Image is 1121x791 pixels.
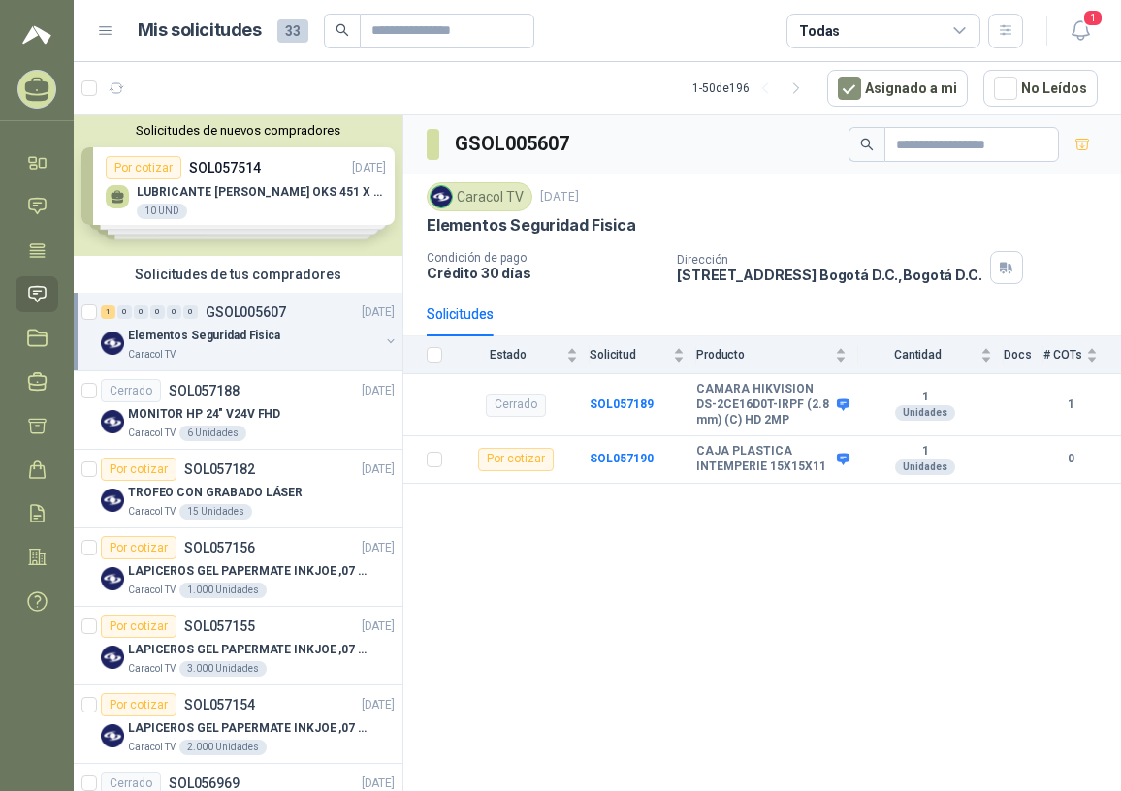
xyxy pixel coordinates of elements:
button: No Leídos [983,70,1098,107]
div: 6 Unidades [179,426,246,441]
div: Por cotizar [101,693,176,716]
div: 1 - 50 de 196 [692,73,812,104]
p: SOL057182 [184,462,255,476]
p: LAPICEROS GEL PAPERMATE INKJOE ,07 1 LOGO 1 TINTA [128,641,369,659]
button: Solicitudes de nuevos compradores [81,123,395,138]
p: Crédito 30 días [427,265,661,281]
p: GSOL005607 [206,305,286,319]
a: 1 0 0 0 0 0 GSOL005607[DATE] Company LogoElementos Seguridad FisicaCaracol TV [101,301,399,363]
a: SOL057189 [590,397,654,411]
img: Company Logo [101,332,124,355]
a: Por cotizarSOL057155[DATE] Company LogoLAPICEROS GEL PAPERMATE INKJOE ,07 1 LOGO 1 TINTACaracol T... [74,607,402,685]
p: SOL057156 [184,541,255,554]
div: Unidades [895,459,955,475]
div: 3.000 Unidades [179,661,267,677]
p: SOL057188 [169,384,240,397]
p: [DATE] [362,539,395,557]
b: 1 [858,444,992,459]
a: Por cotizarSOL057182[DATE] Company LogoTROFEO CON GRABADO LÁSERCaracol TV15 Unidades [74,450,402,528]
p: [STREET_ADDRESS] Bogotá D.C. , Bogotá D.C. [677,267,981,283]
div: Cerrado [486,394,546,417]
div: Cerrado [101,379,161,402]
img: Company Logo [431,186,452,207]
div: 1 [101,305,115,319]
th: Cantidad [858,336,1004,374]
div: Todas [799,20,840,42]
div: Solicitudes de tus compradores [74,256,402,293]
span: Producto [696,348,831,362]
b: CAMARA HIKVISION DS-2CE16D0T-IRPF (2.8 mm) (C) HD 2MP [696,382,832,427]
p: SOL057155 [184,619,255,633]
a: CerradoSOL057188[DATE] Company LogoMONITOR HP 24" V24V FHDCaracol TV6 Unidades [74,371,402,450]
p: Caracol TV [128,426,176,441]
p: LAPICEROS GEL PAPERMATE INKJOE ,07 1 LOGO 1 TINTA [128,719,369,738]
span: Estado [454,348,562,362]
p: [DATE] [540,188,579,206]
div: Caracol TV [427,182,532,211]
div: Solicitudes de nuevos compradoresPor cotizarSOL057514[DATE] LUBRICANTE [PERSON_NAME] OKS 451 X 40... [74,115,402,256]
p: [DATE] [362,303,395,322]
div: Solicitudes [427,303,494,325]
b: 1 [858,390,992,405]
p: MONITOR HP 24" V24V FHD [128,405,280,424]
a: Por cotizarSOL057154[DATE] Company LogoLAPICEROS GEL PAPERMATE INKJOE ,07 1 LOGO 1 TINTACaracol T... [74,685,402,764]
div: 0 [134,305,148,319]
img: Logo peakr [22,23,51,47]
div: 2.000 Unidades [179,740,267,755]
b: 0 [1043,450,1098,468]
p: TROFEO CON GRABADO LÁSER [128,484,303,502]
div: Por cotizar [478,448,554,471]
p: [DATE] [362,382,395,400]
img: Company Logo [101,410,124,433]
img: Company Logo [101,724,124,747]
div: Por cotizar [101,536,176,559]
button: 1 [1063,14,1098,48]
b: CAJA PLASTICA INTEMPERIE 15X15X11 [696,444,832,474]
p: SOL057154 [184,698,255,712]
p: [DATE] [362,460,395,479]
span: 33 [277,19,308,43]
div: 1.000 Unidades [179,583,267,598]
p: Caracol TV [128,504,176,520]
div: Unidades [895,405,955,421]
img: Company Logo [101,567,124,590]
p: Caracol TV [128,740,176,755]
span: # COTs [1043,348,1082,362]
p: Condición de pago [427,251,661,265]
p: Caracol TV [128,661,176,677]
p: Caracol TV [128,583,176,598]
button: Asignado a mi [827,70,968,107]
th: Solicitud [590,336,696,374]
p: Elementos Seguridad Fisica [427,215,635,236]
span: Cantidad [858,348,977,362]
h1: Mis solicitudes [138,16,262,45]
p: [DATE] [362,617,395,636]
div: 0 [183,305,198,319]
span: search [336,23,349,37]
div: 0 [117,305,132,319]
img: Company Logo [101,646,124,669]
div: 0 [150,305,165,319]
span: search [860,138,874,151]
p: LAPICEROS GEL PAPERMATE INKJOE ,07 1 LOGO 1 TINTA [128,562,369,581]
div: Por cotizar [101,458,176,481]
th: Producto [696,336,858,374]
div: 0 [167,305,181,319]
th: # COTs [1043,336,1121,374]
h3: GSOL005607 [455,129,572,159]
p: Caracol TV [128,347,176,363]
div: Por cotizar [101,615,176,638]
b: 1 [1043,395,1098,414]
p: Dirección [677,253,981,267]
p: SOL056969 [169,776,240,790]
p: Elementos Seguridad Fisica [128,327,280,345]
a: SOL057190 [590,452,654,465]
p: [DATE] [362,696,395,714]
div: 15 Unidades [179,504,252,520]
th: Docs [1004,336,1043,374]
span: Solicitud [590,348,669,362]
th: Estado [454,336,590,374]
span: 1 [1082,9,1104,27]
